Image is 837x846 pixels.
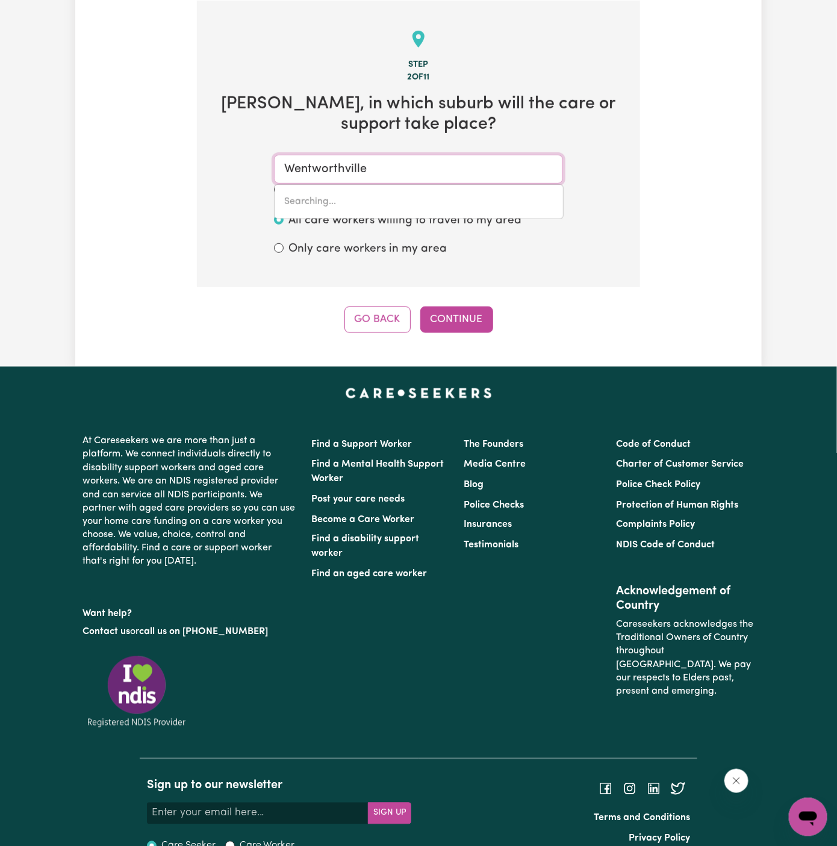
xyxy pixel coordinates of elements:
label: All care workers willing to travel to my area [288,213,521,230]
iframe: Button to launch messaging window [789,798,827,836]
a: Find an aged care worker [311,570,427,579]
button: Continue [420,306,493,333]
a: Find a disability support worker [311,535,419,559]
a: Complaints Policy [617,520,695,530]
div: Step [216,58,621,72]
a: Contact us [82,627,130,637]
p: At Careseekers we are more than just a platform. We connect individuals directly to disability su... [82,429,297,574]
span: Need any help? [7,8,73,18]
iframe: Close message [724,769,748,793]
a: Follow Careseekers on Instagram [623,783,637,793]
a: Follow Careseekers on Facebook [599,783,613,793]
a: Media Centre [464,459,526,469]
a: Follow Careseekers on LinkedIn [647,783,661,793]
a: Terms and Conditions [594,813,690,823]
a: Testimonials [464,541,518,550]
button: Go Back [344,306,411,333]
a: The Founders [464,440,523,449]
h2: Sign up to our newsletter [147,779,411,793]
a: Post your care needs [311,494,405,504]
a: Find a Mental Health Support Worker [311,459,444,484]
a: Police Check Policy [617,480,701,490]
a: Protection of Human Rights [617,500,739,510]
a: Blog [464,480,484,490]
button: Subscribe [368,803,411,824]
h2: Acknowledgement of Country [617,585,755,614]
a: Insurances [464,520,512,530]
a: Police Checks [464,500,524,510]
h2: [PERSON_NAME] , in which suburb will the care or support take place? [216,94,621,135]
a: call us on [PHONE_NUMBER] [139,627,268,637]
img: Registered NDIS provider [82,654,191,729]
a: Code of Conduct [617,440,691,449]
p: or [82,621,297,644]
a: Charter of Customer Service [617,459,744,469]
input: Enter your email here... [147,803,369,824]
div: menu-options [274,184,564,219]
a: Become a Care Worker [311,515,414,524]
a: Find a Support Worker [311,440,412,449]
a: Privacy Policy [629,834,690,844]
label: Only care workers in my area [288,241,447,258]
a: Follow Careseekers on Twitter [671,783,685,793]
p: Careseekers acknowledges the Traditional Owners of Country throughout [GEOGRAPHIC_DATA]. We pay o... [617,614,755,704]
a: Careseekers home page [346,388,492,398]
p: Want help? [82,603,297,621]
a: NDIS Code of Conduct [617,541,715,550]
input: Enter a suburb or postcode [274,155,563,184]
div: 2 of 11 [216,71,621,84]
